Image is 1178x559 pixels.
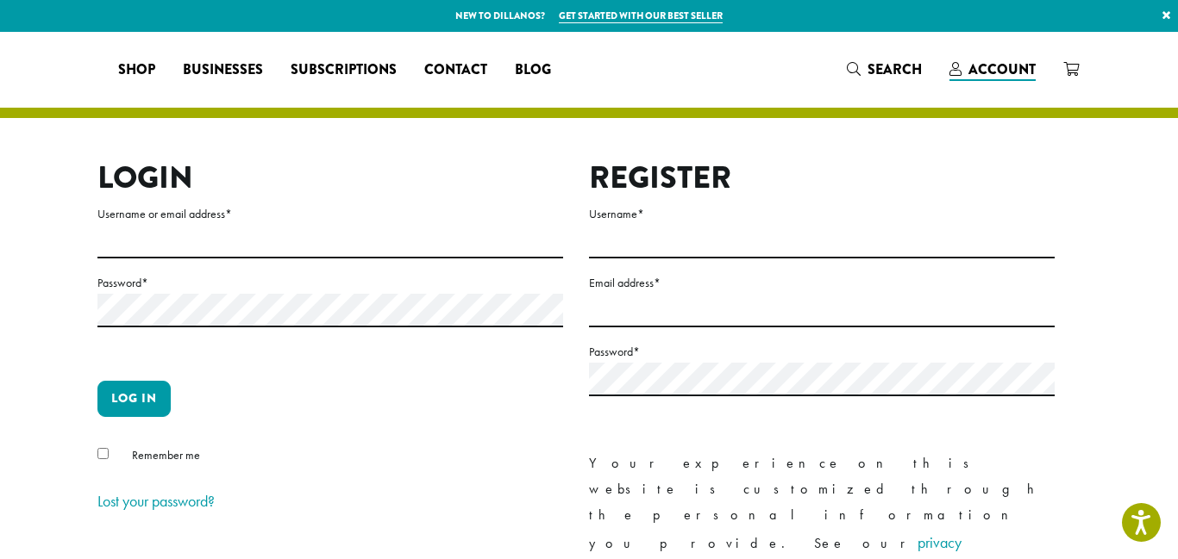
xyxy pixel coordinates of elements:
[97,272,563,294] label: Password
[589,203,1055,225] label: Username
[97,381,171,417] button: Log in
[424,59,487,81] span: Contact
[968,59,1036,79] span: Account
[559,9,723,23] a: Get started with our best seller
[132,447,200,463] span: Remember me
[97,491,215,511] a: Lost your password?
[589,159,1055,196] h2: Register
[868,59,922,79] span: Search
[833,55,936,84] a: Search
[589,272,1055,294] label: Email address
[183,59,263,81] span: Businesses
[97,159,563,196] h2: Login
[104,56,169,84] a: Shop
[589,341,1055,363] label: Password
[118,59,155,81] span: Shop
[515,59,551,81] span: Blog
[291,59,397,81] span: Subscriptions
[97,203,563,225] label: Username or email address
